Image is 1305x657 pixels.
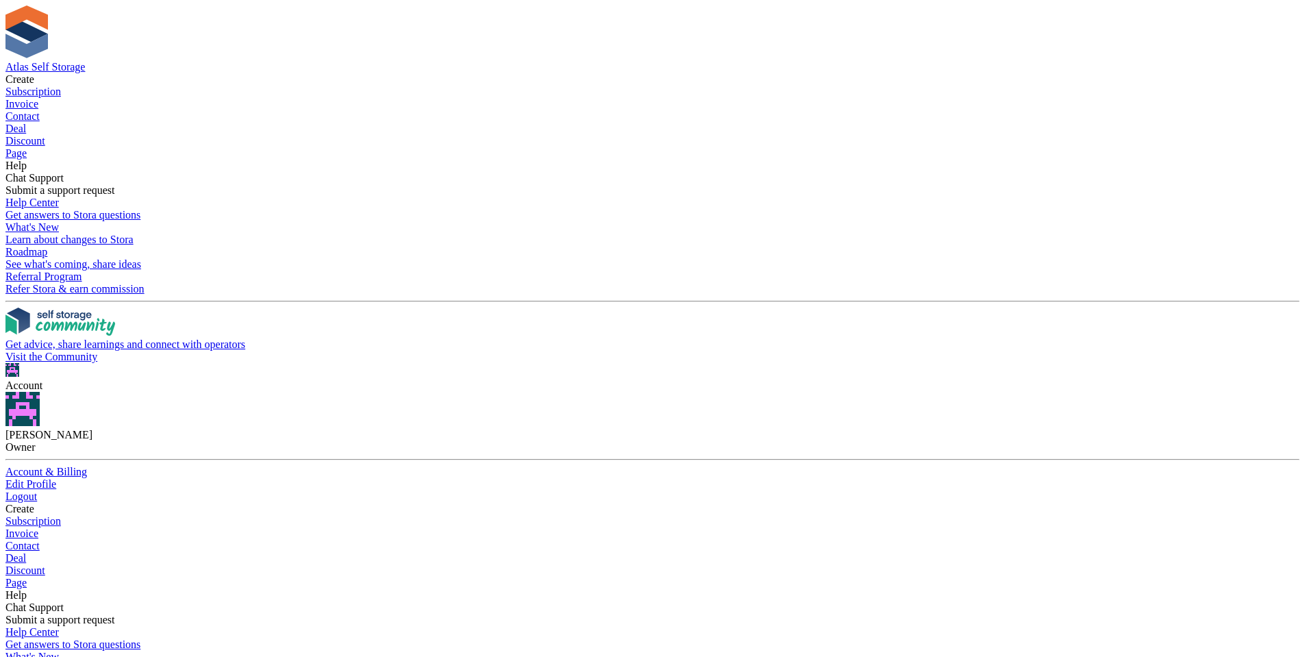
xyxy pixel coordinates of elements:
[5,61,85,73] a: Atlas Self Storage
[5,565,1300,577] a: Discount
[5,258,1300,271] div: See what's coming, share ideas
[5,351,97,362] span: Visit the Community
[5,392,40,426] img: Ryan Carroll
[5,614,1300,626] div: Submit a support request
[5,110,1300,123] a: Contact
[5,478,1300,491] a: Edit Profile
[5,577,1300,589] a: Page
[5,466,1300,478] a: Account & Billing
[5,160,27,171] span: Help
[5,308,115,336] img: community-logo-e120dcb29bea30313fccf008a00513ea5fe9ad107b9d62852cae38739ed8438e.svg
[5,197,59,208] span: Help Center
[5,503,34,515] span: Create
[5,338,1300,351] div: Get advice, share learnings and connect with operators
[5,5,48,58] img: stora-icon-8386f47178a22dfd0bd8f6a31ec36ba5ce8667c1dd55bd0f319d3a0aa187defe.svg
[5,602,64,613] span: Chat Support
[5,234,1300,246] div: Learn about changes to Stora
[5,515,1300,528] a: Subscription
[5,626,59,638] span: Help Center
[5,197,1300,221] a: Help Center Get answers to Stora questions
[5,172,64,184] span: Chat Support
[5,589,27,601] span: Help
[5,283,1300,295] div: Refer Stora & earn commission
[5,135,1300,147] a: Discount
[5,363,19,377] img: Ryan Carroll
[5,209,1300,221] div: Get answers to Stora questions
[5,491,1300,503] a: Logout
[5,123,1300,135] a: Deal
[5,246,47,258] span: Roadmap
[5,271,1300,295] a: Referral Program Refer Stora & earn commission
[5,639,1300,651] div: Get answers to Stora questions
[5,271,82,282] span: Referral Program
[5,147,1300,160] a: Page
[5,98,1300,110] a: Invoice
[5,73,34,85] span: Create
[5,380,42,391] span: Account
[5,221,1300,246] a: What's New Learn about changes to Stora
[5,441,1300,454] div: Owner
[5,308,1300,363] a: Get advice, share learnings and connect with operators Visit the Community
[5,552,1300,565] a: Deal
[5,528,1300,540] a: Invoice
[5,429,1300,441] div: [PERSON_NAME]
[5,184,1300,197] div: Submit a support request
[5,246,1300,271] a: Roadmap See what's coming, share ideas
[5,540,1300,552] a: Contact
[5,221,59,233] span: What's New
[5,626,1300,651] a: Help Center Get answers to Stora questions
[5,86,1300,98] a: Subscription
